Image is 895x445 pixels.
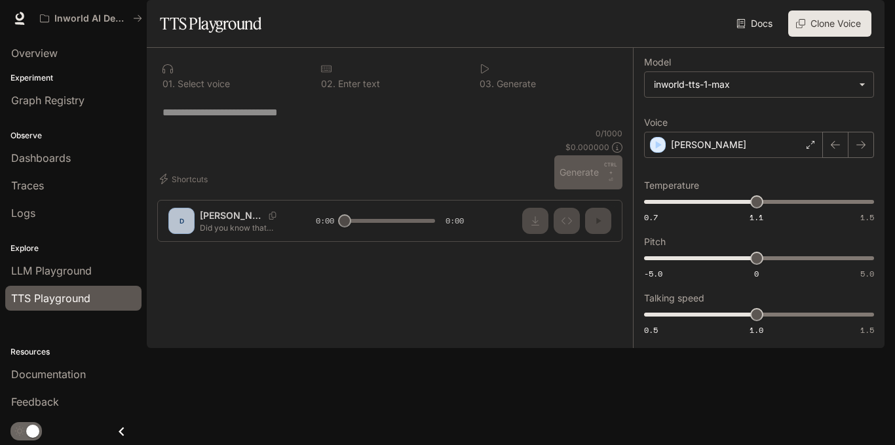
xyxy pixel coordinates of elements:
p: [PERSON_NAME] [671,138,746,151]
p: Inworld AI Demos [54,13,128,24]
p: 0 1 . [162,79,175,88]
p: Temperature [644,181,699,190]
span: 0.5 [644,324,658,336]
span: 1.1 [750,212,763,223]
span: 1.0 [750,324,763,336]
div: inworld-tts-1-max [654,78,852,91]
button: Shortcuts [157,168,213,189]
p: Voice [644,118,668,127]
button: Clone Voice [788,10,871,37]
p: Select voice [175,79,230,88]
p: Talking speed [644,294,704,303]
p: 0 3 . [480,79,494,88]
p: Pitch [644,237,666,246]
p: Generate [494,79,536,88]
p: 0 / 1000 [596,128,622,139]
div: inworld-tts-1-max [645,72,873,97]
span: 0 [754,268,759,279]
p: 0 2 . [321,79,335,88]
span: 5.0 [860,268,874,279]
a: Docs [734,10,778,37]
p: Enter text [335,79,380,88]
span: 1.5 [860,324,874,336]
span: 0.7 [644,212,658,223]
button: All workspaces [34,5,148,31]
p: Model [644,58,671,67]
span: -5.0 [644,268,662,279]
h1: TTS Playground [160,10,261,37]
span: 1.5 [860,212,874,223]
p: $ 0.000000 [565,142,609,153]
